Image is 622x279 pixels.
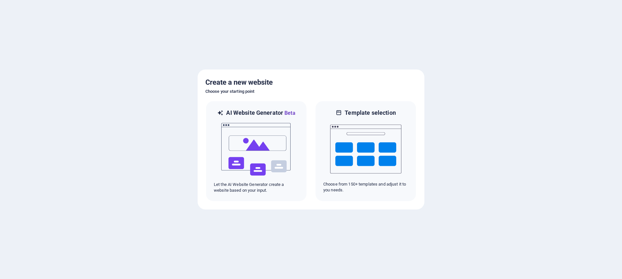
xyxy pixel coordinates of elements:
[226,109,295,117] h6: AI Website Generator
[315,101,417,202] div: Template selectionChoose from 150+ templates and adjust it to you needs.
[345,109,396,117] h6: Template selection
[221,117,292,182] img: ai
[283,110,295,116] span: Beta
[205,101,307,202] div: AI Website GeneratorBetaaiLet the AI Website Generator create a website based on your input.
[214,182,299,193] p: Let the AI Website Generator create a website based on your input.
[205,88,417,95] h6: Choose your starting point
[205,77,417,88] h5: Create a new website
[323,181,408,193] p: Choose from 150+ templates and adjust it to you needs.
